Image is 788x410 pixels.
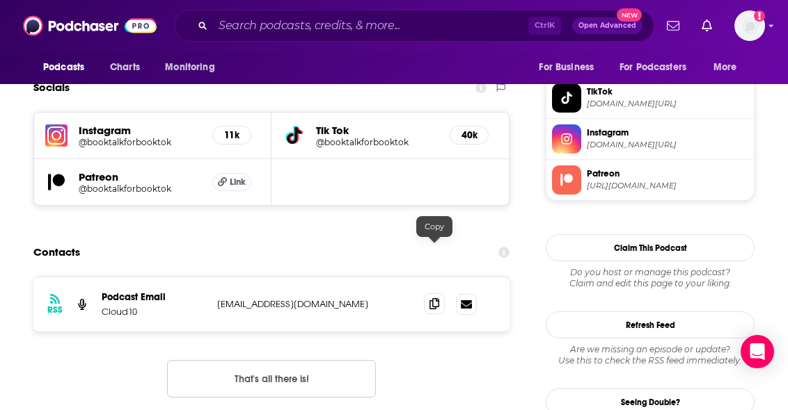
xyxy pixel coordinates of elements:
[546,234,755,261] button: Claim This Podcast
[587,167,748,180] span: Patreon
[546,267,755,278] span: Do you host or manage this podcast?
[546,311,755,338] button: Refresh Feed
[102,306,206,318] p: Cloud10
[528,17,561,35] span: Ctrl K
[741,335,774,368] div: Open Intercom Messenger
[546,267,755,289] div: Claim and edit this page to your liking.
[617,8,642,22] span: New
[578,22,636,29] span: Open Advanced
[587,126,748,139] span: Instagram
[661,14,685,38] a: Show notifications dropdown
[212,173,251,191] a: Link
[175,10,654,42] div: Search podcasts, credits, & more...
[43,58,84,77] span: Podcasts
[101,54,148,81] a: Charts
[539,58,594,77] span: For Business
[462,129,477,141] h5: 40k
[734,10,765,41] img: User Profile
[79,170,201,183] h5: Patreon
[79,124,201,137] h5: Instagram
[552,83,748,113] a: TikTok[DOMAIN_NAME][URL]
[316,137,439,147] a: @booktalkforbooktok
[165,58,214,77] span: Monitoring
[416,216,452,237] div: Copy
[529,54,611,81] button: open menu
[587,140,748,150] span: instagram.com/booktalkforbooktok
[217,298,402,310] p: [EMAIL_ADDRESS][DOMAIN_NAME]
[23,13,157,39] img: Podchaser - Follow, Share and Rate Podcasts
[155,54,233,81] button: open menu
[102,291,206,303] p: Podcast Email
[213,15,528,37] input: Search podcasts, credits, & more...
[696,14,718,38] a: Show notifications dropdown
[230,177,246,188] span: Link
[546,344,755,366] div: Are we missing an episode or update? Use this to check the RSS feed immediately.
[587,181,748,191] span: https://www.patreon.com/booktalkforbooktok
[224,129,239,141] h5: 11k
[167,360,376,397] button: Nothing here.
[610,54,707,81] button: open menu
[33,239,80,265] h2: Contacts
[587,85,748,98] span: TikTok
[552,124,748,154] a: Instagram[DOMAIN_NAME][URL]
[754,10,765,22] svg: Email not verified
[620,58,686,77] span: For Podcasters
[734,10,765,41] span: Logged in as AnnPryor
[33,74,70,101] h2: Socials
[552,165,748,195] a: Patreon[URL][DOMAIN_NAME]
[79,183,201,194] a: @booktalkforbooktok
[587,99,748,109] span: tiktok.com/@booktalkforbooktok
[110,58,140,77] span: Charts
[714,58,737,77] span: More
[704,54,755,81] button: open menu
[47,304,63,315] h3: RSS
[734,10,765,41] button: Show profile menu
[79,137,201,147] a: @booktalkforbooktok
[45,124,68,147] img: iconImage
[316,124,439,137] h5: Tik Tok
[33,54,102,81] button: open menu
[572,17,643,34] button: Open AdvancedNew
